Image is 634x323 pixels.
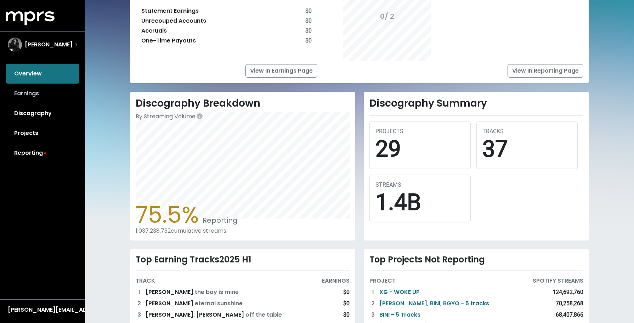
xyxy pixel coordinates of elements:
[369,299,377,308] div: 2
[146,311,245,319] span: [PERSON_NAME], [PERSON_NAME]
[141,27,167,35] div: Accruals
[553,288,583,296] div: 124,692,760
[141,36,196,45] div: One-Time Payouts
[245,311,282,319] span: off the table
[369,311,377,319] div: 3
[6,123,79,143] a: Projects
[136,97,350,109] h2: Discography Breakdown
[379,311,420,319] a: BINI - 5 Tracks
[136,255,350,265] div: Top Earning Tracks 2025 H1
[136,288,143,296] div: 1
[146,288,195,296] span: [PERSON_NAME]
[305,17,312,25] div: $0
[136,112,196,120] span: By Streaming Volume
[6,143,79,163] a: Reporting
[195,288,239,296] span: the boy is mine
[141,7,199,15] div: Statement Earnings
[343,311,350,319] div: $0
[369,255,583,265] div: Top Projects Not Reporting
[556,299,583,308] div: 70,258,268
[508,64,583,78] a: View In Reporting Page
[146,299,195,307] span: [PERSON_NAME]
[136,299,143,308] div: 2
[8,38,22,52] img: The selected account / producer
[375,181,465,189] div: STREAMS
[379,288,420,296] a: XG - WOKE UP
[482,136,572,163] div: 37
[375,127,465,136] div: PROJECTS
[6,103,79,123] a: Discography
[136,277,155,285] div: TRACK
[199,215,238,225] span: Reporting
[369,97,583,109] h2: Discography Summary
[195,299,243,307] span: eternal sunshine
[141,17,206,25] div: Unrecouped Accounts
[6,305,79,314] button: [PERSON_NAME][EMAIL_ADDRESS][DOMAIN_NAME]
[245,64,317,78] a: View In Earnings Page
[305,36,312,45] div: $0
[305,27,312,35] div: $0
[25,40,73,49] span: [PERSON_NAME]
[556,311,583,319] div: 68,407,866
[343,288,350,296] div: $0
[6,84,79,103] a: Earnings
[379,299,489,308] a: [PERSON_NAME], BINI, BGYO - 5 tracks
[8,306,77,314] div: [PERSON_NAME][EMAIL_ADDRESS][DOMAIN_NAME]
[533,277,583,285] div: SPOTIFY STREAMS
[136,227,350,234] div: 1,037,238,732 cumulative streams
[375,189,465,216] div: 1.4B
[305,7,312,15] div: $0
[369,288,377,296] div: 1
[369,277,396,285] div: PROJECT
[375,136,465,163] div: 29
[322,277,350,285] div: EARNINGS
[6,14,55,22] a: mprs logo
[482,127,572,136] div: TRACKS
[136,311,143,319] div: 3
[136,199,199,231] span: 75.5%
[343,299,350,308] div: $0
